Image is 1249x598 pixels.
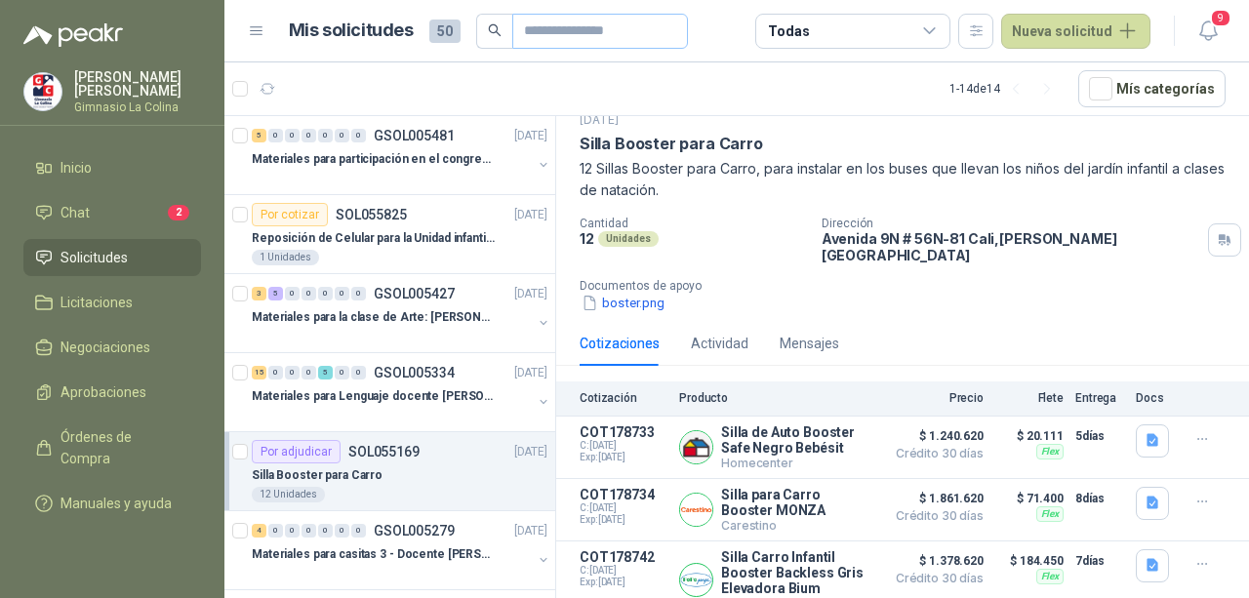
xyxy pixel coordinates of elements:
p: $ 71.400 [995,487,1064,510]
div: 0 [351,524,366,538]
div: 15 [252,366,266,379]
div: 0 [285,129,300,142]
a: Manuales y ayuda [23,485,201,522]
div: 5 [268,287,283,300]
img: Company Logo [24,73,61,110]
p: 7 días [1075,549,1124,573]
p: Gimnasio La Colina [74,101,201,113]
a: Por adjudicarSOL055169[DATE] Silla Booster para Carro12 Unidades [224,432,555,511]
h1: Mis solicitudes [289,17,414,45]
p: Avenida 9N # 56N-81 Cali , [PERSON_NAME][GEOGRAPHIC_DATA] [822,230,1200,263]
p: COT178742 [580,549,667,565]
p: Carestino [721,518,874,533]
p: COT178733 [580,424,667,440]
a: Inicio [23,149,201,186]
div: 0 [302,366,316,379]
div: Flex [1036,506,1064,522]
a: 4 0 0 0 0 0 0 GSOL005279[DATE] Materiales para casitas 3 - Docente [PERSON_NAME] [252,519,551,581]
a: Por cotizarSOL055825[DATE] Reposición de Celular para la Unidad infantil (con forro, y vidrio pro... [224,195,555,274]
div: 3 [252,287,266,300]
p: Precio [886,391,984,405]
div: 0 [302,524,316,538]
button: Nueva solicitud [1001,14,1150,49]
p: 5 días [1075,424,1124,448]
button: Mís categorías [1078,70,1226,107]
div: Unidades [598,231,659,247]
div: 0 [302,287,316,300]
div: Actividad [691,333,748,354]
div: 0 [335,524,349,538]
div: Cotizaciones [580,333,660,354]
p: [DATE] [514,127,547,145]
p: Flete [995,391,1064,405]
span: Chat [60,202,90,223]
span: Crédito 30 días [886,448,984,459]
p: GSOL005481 [374,129,455,142]
div: 1 Unidades [252,250,319,265]
p: [DATE] [514,285,547,303]
a: 15 0 0 0 5 0 0 GSOL005334[DATE] Materiales para Lenguaje docente [PERSON_NAME] [252,361,551,423]
p: SOL055825 [336,208,407,221]
p: GSOL005334 [374,366,455,379]
p: Materiales para participación en el congreso, UI [252,150,495,169]
p: Silla para Carro Booster MONZA [721,487,874,518]
div: 0 [351,129,366,142]
span: Aprobaciones [60,381,146,403]
div: Por cotizar [252,203,328,226]
span: 2 [168,205,189,220]
p: Materiales para casitas 3 - Docente [PERSON_NAME] [252,545,495,564]
p: SOL055169 [348,445,420,458]
div: Por adjudicar [252,440,341,463]
p: Docs [1136,391,1175,405]
p: Documentos de apoyo [580,279,1241,293]
span: C: [DATE] [580,565,667,577]
span: Exp: [DATE] [580,452,667,463]
p: 12 [580,230,594,247]
p: Dirección [822,217,1200,230]
span: search [488,23,502,37]
p: Homecenter [721,456,874,470]
p: Silla Carro Infantil Booster Backless Gris Elevadora Bium [721,549,874,596]
div: Flex [1036,569,1064,584]
span: Licitaciones [60,292,133,313]
div: Flex [1036,444,1064,459]
p: Producto [679,391,874,405]
img: Logo peakr [23,23,123,47]
span: $ 1.861.620 [886,487,984,510]
div: 0 [335,129,349,142]
div: 0 [335,366,349,379]
a: 5 0 0 0 0 0 0 GSOL005481[DATE] Materiales para participación en el congreso, UI [252,124,551,186]
div: 0 [285,524,300,538]
div: 0 [268,129,283,142]
span: Manuales y ayuda [60,493,172,514]
p: Materiales para Lenguaje docente [PERSON_NAME] [252,387,495,406]
p: COT178734 [580,487,667,502]
span: $ 1.240.620 [886,424,984,448]
div: 0 [351,287,366,300]
div: 0 [285,287,300,300]
div: 0 [318,129,333,142]
a: Licitaciones [23,284,201,321]
div: 0 [318,524,333,538]
span: Negociaciones [60,337,150,358]
span: $ 1.378.620 [886,549,984,573]
p: [DATE] [580,111,619,130]
span: Órdenes de Compra [60,426,182,469]
a: 3 5 0 0 0 0 0 GSOL005427[DATE] Materiales para la clase de Arte: [PERSON_NAME] [252,282,551,344]
p: Cotización [580,391,667,405]
span: C: [DATE] [580,440,667,452]
img: Company Logo [680,431,712,463]
p: Silla de Auto Booster Safe Negro Bebésit [721,424,874,456]
span: Exp: [DATE] [580,514,667,526]
img: Company Logo [680,494,712,526]
p: [DATE] [514,443,547,461]
a: Aprobaciones [23,374,201,411]
div: 5 [252,129,266,142]
div: 0 [302,129,316,142]
div: 12 Unidades [252,487,325,502]
span: Solicitudes [60,247,128,268]
p: [DATE] [514,522,547,540]
a: Solicitudes [23,239,201,276]
p: Entrega [1075,391,1124,405]
div: 0 [335,287,349,300]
